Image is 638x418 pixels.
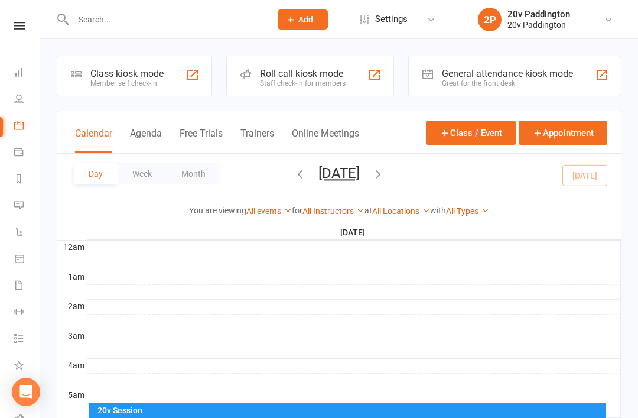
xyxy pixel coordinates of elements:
[298,15,313,24] span: Add
[375,6,408,33] span: Settings
[446,206,489,216] a: All Types
[118,163,167,184] button: Week
[14,353,41,380] a: What's New
[14,247,41,273] a: Product Sales
[97,406,604,414] div: 20v Session
[426,121,516,145] button: Class / Event
[57,299,87,314] th: 2am
[302,206,364,216] a: All Instructors
[507,20,570,30] div: 20v Paddington
[87,225,621,240] th: [DATE]
[14,140,41,167] a: Payments
[14,60,41,87] a: Dashboard
[364,206,372,215] strong: at
[519,121,607,145] button: Appointment
[260,79,346,88] div: Staff check-in for members
[14,167,41,193] a: Reports
[70,11,262,28] input: Search...
[57,240,87,255] th: 12am
[372,206,430,216] a: All Locations
[430,206,446,215] strong: with
[57,270,87,284] th: 1am
[130,128,162,153] button: Agenda
[75,128,112,153] button: Calendar
[180,128,223,153] button: Free Trials
[278,9,328,30] button: Add
[292,206,302,215] strong: for
[478,8,502,31] div: 2P
[74,163,118,184] button: Day
[260,68,346,79] div: Roll call kiosk mode
[189,206,246,215] strong: You are viewing
[14,87,41,114] a: People
[442,68,573,79] div: General attendance kiosk mode
[57,358,87,373] th: 4am
[318,165,360,182] button: [DATE]
[90,79,164,88] div: Member self check-in
[292,128,359,153] button: Online Meetings
[442,79,573,88] div: Great for the front desk
[507,9,570,20] div: 20v Paddington
[12,378,40,406] div: Open Intercom Messenger
[240,128,274,153] button: Trainers
[90,68,164,79] div: Class kiosk mode
[246,206,292,216] a: All events
[57,388,87,403] th: 5am
[14,114,41,140] a: Calendar
[57,329,87,344] th: 3am
[167,163,220,184] button: Month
